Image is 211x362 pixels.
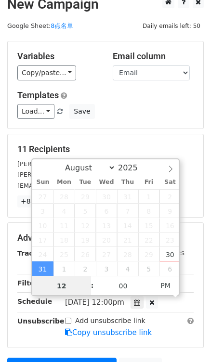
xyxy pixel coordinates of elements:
label: UTM Codes [147,248,185,258]
span: August 2, 2025 [159,189,181,204]
span: Thu [117,179,138,185]
span: August 25, 2025 [53,247,75,261]
span: August 6, 2025 [96,204,117,218]
span: August 19, 2025 [75,233,96,247]
span: Mon [53,179,75,185]
span: Click to toggle [152,276,179,295]
a: Daily emails left: 50 [139,22,204,29]
span: Wed [96,179,117,185]
strong: Filters [17,279,42,287]
span: [DATE] 12:00pm [65,298,124,307]
h5: 11 Recipients [17,144,194,155]
a: 8点名单 [51,22,73,29]
strong: Tracking [17,249,50,257]
input: Hour [32,276,91,296]
span: August 9, 2025 [159,204,181,218]
a: Copy/paste... [17,65,76,80]
h5: Variables [17,51,98,62]
span: August 3, 2025 [32,204,53,218]
small: [PERSON_NAME][EMAIL_ADDRESS][DOMAIN_NAME] [17,171,176,178]
span: August 13, 2025 [96,218,117,233]
input: Year [116,163,150,172]
a: Copy unsubscribe link [65,328,152,337]
span: July 29, 2025 [75,189,96,204]
span: August 23, 2025 [159,233,181,247]
h5: Email column [113,51,194,62]
span: September 3, 2025 [96,261,117,276]
span: July 30, 2025 [96,189,117,204]
span: August 30, 2025 [159,247,181,261]
span: August 15, 2025 [138,218,159,233]
span: Tue [75,179,96,185]
span: August 31, 2025 [32,261,53,276]
span: : [91,276,94,295]
span: Fri [138,179,159,185]
button: Save [69,104,94,119]
span: July 28, 2025 [53,189,75,204]
span: August 29, 2025 [138,247,159,261]
span: August 16, 2025 [159,218,181,233]
span: Daily emails left: 50 [139,21,204,31]
iframe: Chat Widget [163,316,211,362]
span: August 12, 2025 [75,218,96,233]
small: Google Sheet: [7,22,73,29]
span: July 31, 2025 [117,189,138,204]
span: August 20, 2025 [96,233,117,247]
span: August 5, 2025 [75,204,96,218]
a: +8 more [17,195,53,207]
span: August 26, 2025 [75,247,96,261]
span: September 2, 2025 [75,261,96,276]
a: Load... [17,104,54,119]
span: August 24, 2025 [32,247,53,261]
a: Templates [17,90,59,100]
span: Sat [159,179,181,185]
span: July 27, 2025 [32,189,53,204]
span: August 7, 2025 [117,204,138,218]
div: 聊天小组件 [163,316,211,362]
span: Sun [32,179,53,185]
strong: Schedule [17,297,52,305]
h5: Advanced [17,233,194,243]
small: [EMAIL_ADDRESS][DOMAIN_NAME] [17,182,125,189]
span: August 11, 2025 [53,218,75,233]
span: September 6, 2025 [159,261,181,276]
span: August 22, 2025 [138,233,159,247]
small: [PERSON_NAME][EMAIL_ADDRESS][DOMAIN_NAME] [17,160,176,168]
input: Minute [94,276,153,296]
span: August 27, 2025 [96,247,117,261]
span: August 10, 2025 [32,218,53,233]
span: August 21, 2025 [117,233,138,247]
span: August 17, 2025 [32,233,53,247]
span: September 4, 2025 [117,261,138,276]
span: September 1, 2025 [53,261,75,276]
label: Add unsubscribe link [75,316,145,326]
span: September 5, 2025 [138,261,159,276]
span: August 18, 2025 [53,233,75,247]
span: August 14, 2025 [117,218,138,233]
span: August 28, 2025 [117,247,138,261]
span: August 1, 2025 [138,189,159,204]
strong: Unsubscribe [17,317,65,325]
span: August 4, 2025 [53,204,75,218]
span: August 8, 2025 [138,204,159,218]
